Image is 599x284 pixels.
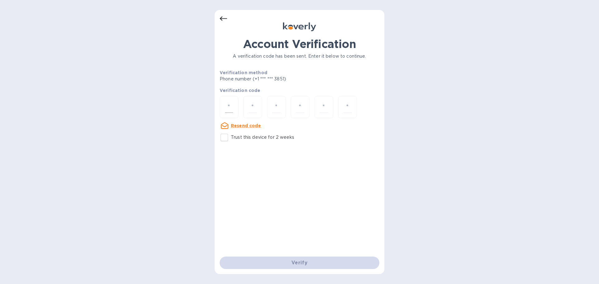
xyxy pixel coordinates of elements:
p: Phone number (+1 *** *** 3851) [220,76,334,82]
h1: Account Verification [220,37,379,51]
b: Verification method [220,70,267,75]
u: Resend code [231,123,261,128]
p: A verification code has been sent. Enter it below to continue. [220,53,379,60]
p: Verification code [220,87,379,94]
p: Trust this device for 2 weeks [231,134,294,141]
